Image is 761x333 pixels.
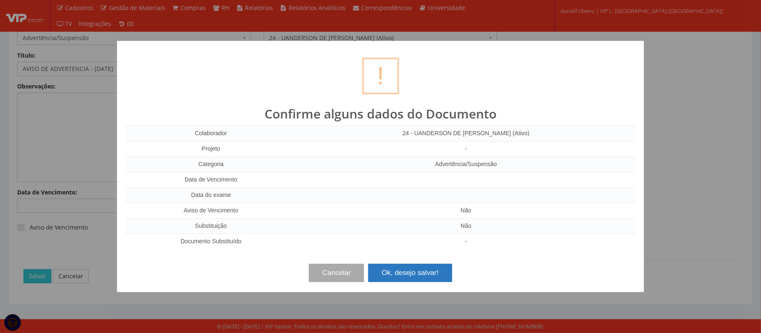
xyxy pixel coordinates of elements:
[125,172,296,187] td: Data de Vencimento
[296,126,635,141] td: 24 - UANDERSON DE [PERSON_NAME] (Ativo)
[125,141,296,156] td: Projeto
[125,187,296,203] td: Data do exame
[296,234,635,249] td: -
[362,58,399,94] div: !
[296,218,635,234] td: Não
[368,264,452,282] button: Ok, desejo salvar!
[125,203,296,218] td: Aviso de Vencimento
[309,264,364,282] button: Cancelar
[125,107,636,121] h2: Confirme alguns dados do Documento
[125,234,296,249] td: Documento Substituído
[125,218,296,234] td: Substituição
[296,203,635,218] td: Não
[296,141,635,156] td: -
[125,126,296,141] td: Colaborador
[125,156,296,172] td: Categoria
[296,156,635,172] td: Advertência/Suspensão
